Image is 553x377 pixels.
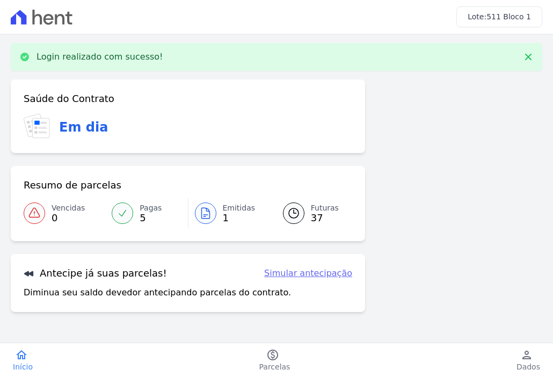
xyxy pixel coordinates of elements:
h3: Antecipe já suas parcelas! [24,267,167,280]
span: Vencidas [52,202,85,214]
span: 1 [223,214,256,222]
i: paid [266,349,279,361]
span: Emitidas [223,202,256,214]
a: Vencidas 0 [24,198,105,228]
span: 511 Bloco 1 [486,12,531,21]
p: Diminua seu saldo devedor antecipando parcelas do contrato. [24,286,291,299]
span: Parcelas [259,361,290,372]
span: Dados [516,361,540,372]
a: Simular antecipação [264,267,352,280]
h3: Em dia [59,118,108,137]
h3: Saúde do Contrato [24,92,114,105]
i: person [520,349,533,361]
span: 5 [140,214,162,222]
span: Início [13,361,33,372]
h3: Lote: [468,11,531,23]
h3: Resumo de parcelas [24,179,121,192]
a: personDados [504,349,553,372]
a: paidParcelas [246,349,303,372]
a: Pagas 5 [105,198,187,228]
a: Emitidas 1 [188,198,270,228]
span: 0 [52,214,85,222]
i: home [15,349,28,361]
span: Futuras [311,202,339,214]
span: 37 [311,214,339,222]
span: Pagas [140,202,162,214]
p: Login realizado com sucesso! [37,52,163,62]
a: Futuras 37 [270,198,352,228]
